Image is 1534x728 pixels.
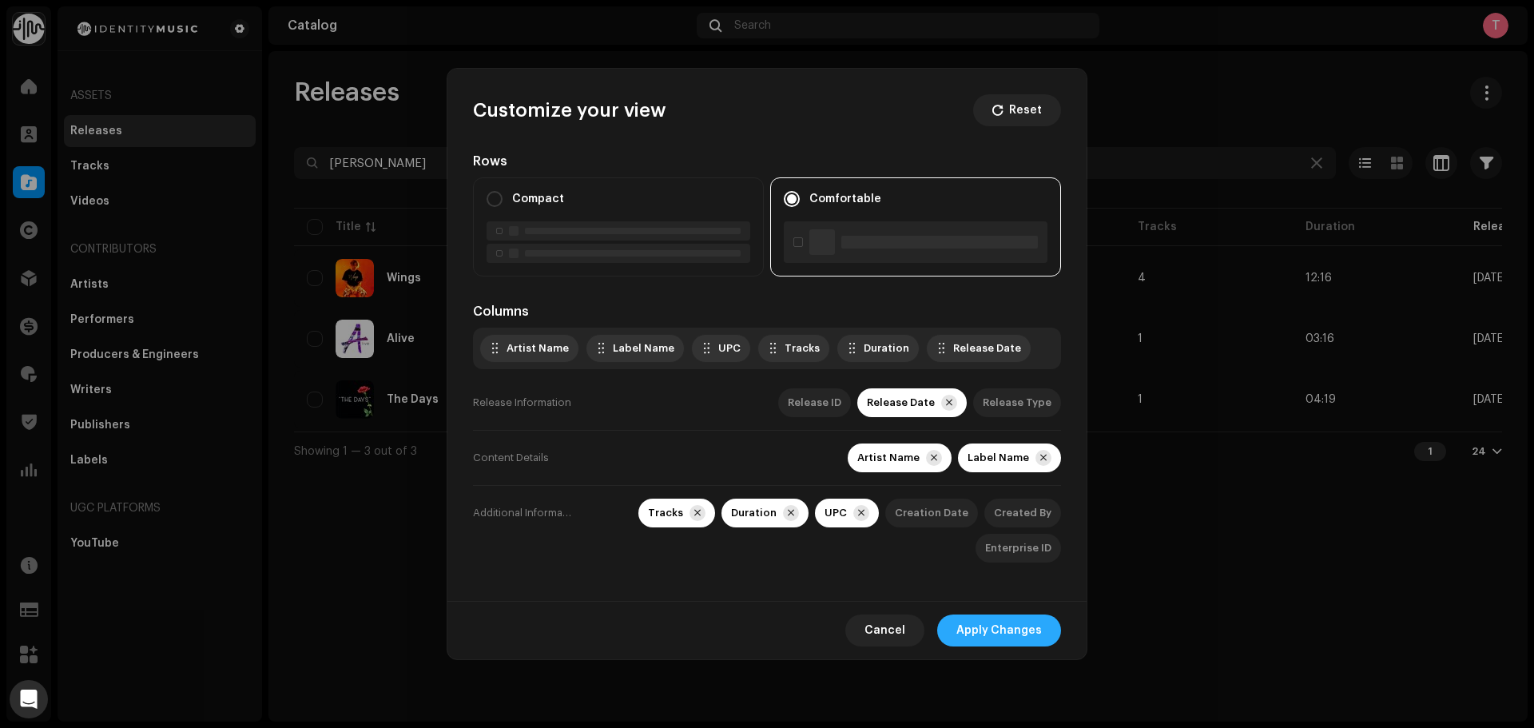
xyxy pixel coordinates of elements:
[613,342,674,355] div: Label Name
[895,507,968,519] div: Creation Date
[809,189,881,209] label: Comfortable
[507,342,569,355] div: Artist Name
[788,396,841,409] div: Release ID
[473,444,549,472] div: Content Details
[994,507,1051,519] div: Created By
[953,342,1021,355] div: Release Date
[968,452,1029,464] div: Label Name
[785,342,820,355] div: Tracks
[731,507,777,519] div: Duration
[973,94,1061,126] button: Reset
[473,388,571,417] div: Release Information
[10,680,48,718] div: Open Intercom Messenger
[1009,94,1042,126] span: Reset
[473,97,666,123] div: Customize your view
[648,507,683,519] div: Tracks
[473,302,1061,321] div: Columns
[864,615,905,646] span: Cancel
[845,615,924,646] button: Cancel
[857,452,920,464] div: Artist Name
[473,152,1061,171] div: Rows
[867,396,935,409] div: Release Date
[718,342,741,355] div: UPC
[983,396,1051,409] div: Release Type
[825,507,847,519] div: UPC
[512,189,564,209] label: Compact
[956,615,1042,646] span: Apply Changes
[937,615,1061,646] button: Apply Changes
[473,499,574,563] div: Additional Information
[985,542,1051,555] div: Enterprise ID
[864,342,909,355] div: Duration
